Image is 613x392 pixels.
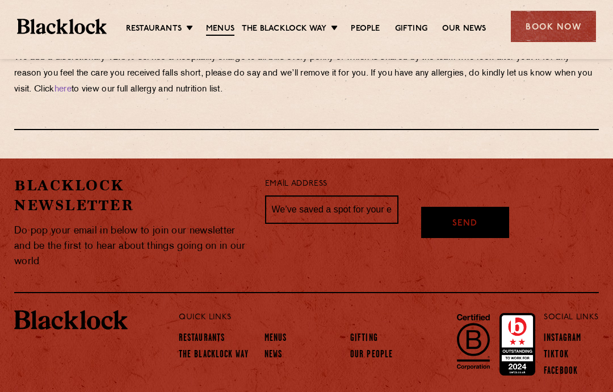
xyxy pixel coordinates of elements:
[265,195,398,224] input: We’ve saved a spot for your email...
[14,176,248,215] h2: Blacklock Newsletter
[265,178,328,191] label: Email Address
[179,349,249,361] a: The Blacklock Way
[242,23,326,35] a: The Blacklock Way
[452,218,477,231] span: Send
[450,307,497,376] img: B-Corp-Logo-Black-RGB.svg
[395,23,427,35] a: Gifting
[544,349,569,361] a: TikTok
[17,19,107,34] img: BL_Textured_Logo-footer-cropped.svg
[14,50,599,98] p: We add a discretionary 12.5% service & hospitality charge to all bills every penny of which is sh...
[511,11,596,42] div: Book Now
[126,23,182,35] a: Restaurants
[14,310,128,330] img: BL_Textured_Logo-footer-cropped.svg
[350,333,378,344] a: Gifting
[264,333,287,344] a: Menus
[54,85,72,94] a: here
[14,223,248,269] p: Do pop your email in below to join our newsletter and be the first to hear about things going on ...
[351,23,380,35] a: People
[206,23,234,36] a: Menus
[544,333,581,344] a: Instagram
[499,313,535,376] img: Accred_2023_2star.png
[350,349,393,361] a: Our People
[544,310,599,325] p: Social Links
[264,349,282,361] a: News
[544,366,578,377] a: Facebook
[179,310,513,325] p: Quick Links
[179,333,225,344] a: Restaurants
[442,23,486,35] a: Our News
